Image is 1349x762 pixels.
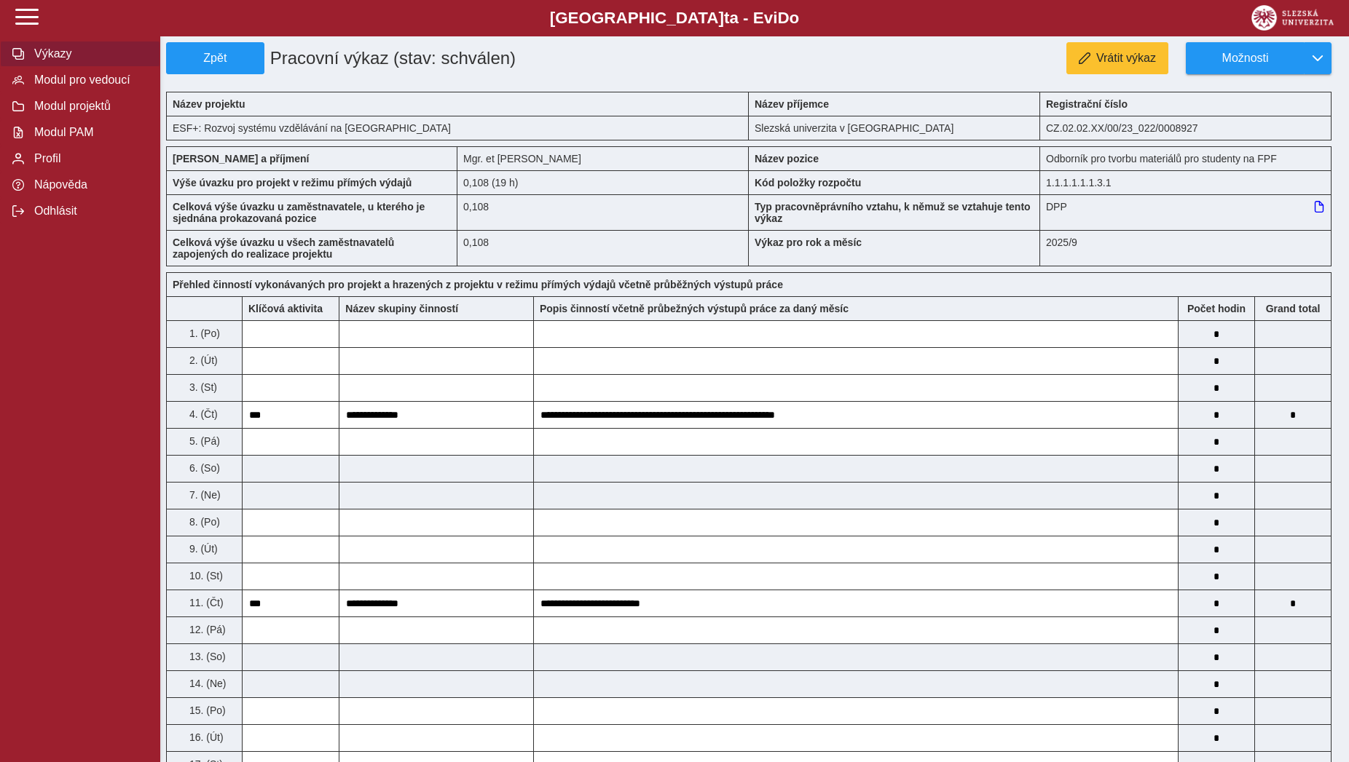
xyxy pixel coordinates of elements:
span: Nápověda [30,178,148,191]
span: 8. (Po) [186,516,220,528]
span: 14. (Ne) [186,678,227,689]
span: 6. (So) [186,462,220,474]
b: Počet hodin [1179,303,1254,314]
b: [PERSON_NAME] a příjmení [173,153,309,164]
span: 4. (Čt) [186,408,218,420]
span: Odhlásit [30,205,148,218]
span: D [777,9,789,27]
div: Odborník pro tvorbu materiálů pro studenty na FPF [1040,146,1332,170]
span: 1. (Po) [186,328,220,339]
span: t [724,9,729,27]
span: Modul pro vedoucí [30,74,148,87]
span: 16. (Út) [186,731,224,743]
span: o [790,9,800,27]
b: Název příjemce [755,98,829,110]
b: Výkaz pro rok a měsíc [755,237,862,248]
div: Mgr. et [PERSON_NAME] [457,146,749,170]
span: 12. (Pá) [186,624,226,635]
b: Klíčová aktivita [248,303,323,314]
b: [GEOGRAPHIC_DATA] a - Evi [44,9,1305,28]
span: 2. (Út) [186,354,218,366]
b: Název projektu [173,98,245,110]
div: 0,108 [457,194,749,230]
span: 3. (St) [186,381,217,393]
button: Možnosti [1186,42,1304,74]
div: CZ.02.02.XX/00/23_022/0008927 [1040,116,1332,140]
div: DPP [1040,194,1332,230]
b: Název pozice [755,153,819,164]
b: Celková výše úvazku u zaměstnavatele, u kterého je sjednána prokazovaná pozice [173,201,425,224]
span: Vrátit výkaz [1096,52,1156,65]
span: Modul PAM [30,126,148,139]
b: Přehled činností vykonávaných pro projekt a hrazených z projektu v režimu přímých výdajů včetně p... [173,279,783,290]
span: Modul projektů [30,100,148,113]
div: 0,864 h / den. 4,32 h / týden. [457,170,749,194]
span: Výkazy [30,47,148,60]
h1: Pracovní výkaz (stav: schválen) [264,42,657,74]
b: Typ pracovněprávního vztahu, k němuž se vztahuje tento výkaz [755,201,1031,224]
b: Kód položky rozpočtu [755,177,861,188]
b: Popis činností včetně průbežných výstupů práce za daný měsíc [540,303,849,314]
b: Suma za den přes všechny výkazy [1255,303,1331,314]
div: 0,108 [457,230,749,266]
div: Slezská univerzita v [GEOGRAPHIC_DATA] [749,116,1040,140]
span: 13. (So) [186,651,226,662]
span: 5. (Pá) [186,435,220,447]
img: logo_web_su.png [1251,5,1334,31]
b: Výše úvazku pro projekt v režimu přímých výdajů [173,177,412,188]
div: 2025/9 [1040,230,1332,266]
span: Profil [30,152,148,165]
span: 10. (St) [186,570,223,582]
span: Zpět [173,52,258,65]
button: Zpět [166,42,264,74]
span: 15. (Po) [186,705,226,716]
b: Celková výše úvazku u všech zaměstnavatelů zapojených do realizace projektu [173,237,394,260]
span: 11. (Čt) [186,597,224,608]
span: 9. (Út) [186,543,218,555]
b: Registrační číslo [1046,98,1128,110]
div: ESF+: Rozvoj systému vzdělávání na [GEOGRAPHIC_DATA] [166,116,749,140]
span: Možnosti [1198,52,1292,65]
button: Vrátit výkaz [1066,42,1168,74]
span: 7. (Ne) [186,489,221,501]
div: 1.1.1.1.1.1.3.1 [1040,170,1332,194]
b: Název skupiny činností [345,303,458,314]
